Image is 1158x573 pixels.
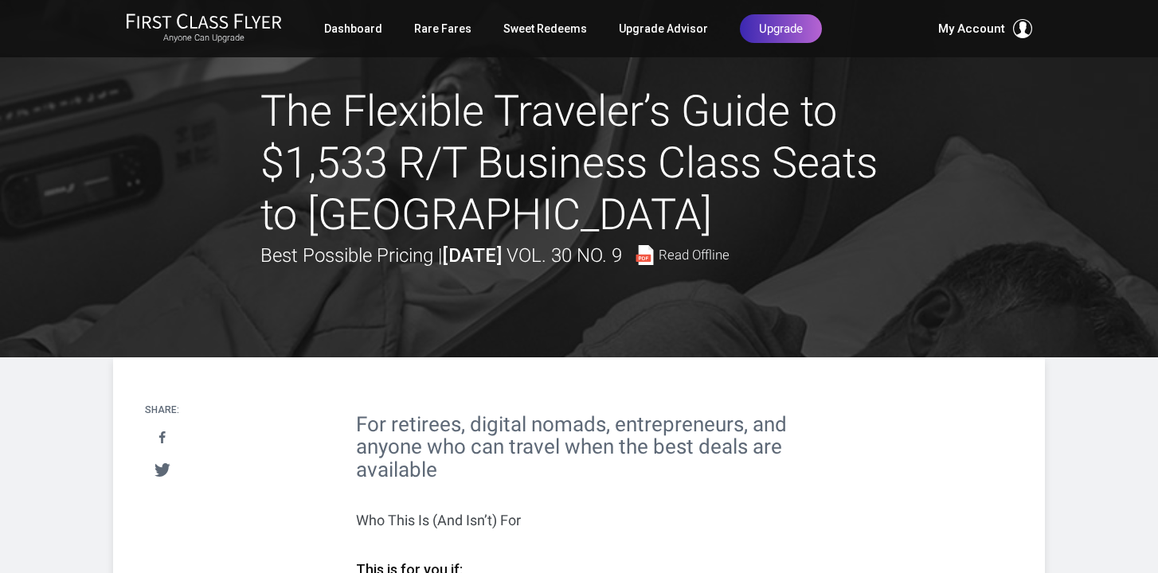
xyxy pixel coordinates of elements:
[938,19,1005,38] span: My Account
[635,245,655,265] img: pdf-file.svg
[619,14,708,43] a: Upgrade Advisor
[146,455,178,485] a: Tweet
[324,14,382,43] a: Dashboard
[145,405,179,415] h4: Share:
[635,245,730,265] a: Read Offline
[260,86,898,240] h1: The Flexible Traveler’s Guide to $1,533 R/T Business Class Seats to [GEOGRAPHIC_DATA]
[740,14,822,43] a: Upgrade
[126,33,282,44] small: Anyone Can Upgrade
[356,413,802,481] h2: For retirees, digital nomads, entrepreneurs, and anyone who can travel when the best deals are av...
[503,14,587,43] a: Sweet Redeems
[260,240,730,271] div: Best Possible Pricing |
[126,13,282,45] a: First Class FlyerAnyone Can Upgrade
[414,14,471,43] a: Rare Fares
[126,13,282,29] img: First Class Flyer
[146,423,178,453] a: Share
[442,244,502,267] strong: [DATE]
[356,509,802,531] p: Who This Is (And Isn’t) For
[659,248,730,262] span: Read Offline
[938,19,1032,38] button: My Account
[507,244,622,267] span: Vol. 30 No. 9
